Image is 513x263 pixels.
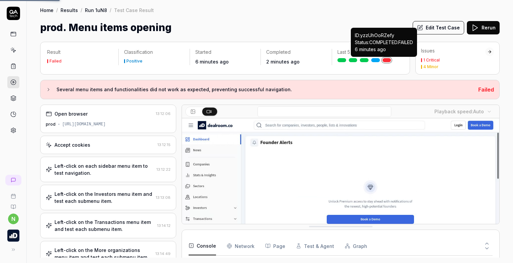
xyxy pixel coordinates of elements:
[85,7,107,13] a: Run 1uN8
[156,251,171,256] time: 13:14:49
[157,167,171,172] time: 13:12:22
[355,46,386,52] time: 6 minutes ago
[3,188,24,199] a: Book a call with us
[40,20,172,35] h1: prod. Menu items opening
[423,65,438,69] div: 4 Minor
[434,108,484,115] div: Playback speed:
[296,237,334,255] button: Test & Agent
[110,7,111,13] div: /
[57,86,473,94] h3: Several menu items and functionalities did not work as expected, preventing successful navigation.
[55,219,155,233] div: Left-click on the Transactions menu item and test each submenu item.
[345,237,367,255] button: Graph
[5,175,21,185] a: New conversation
[61,7,78,13] a: Results
[46,121,56,127] div: prod
[266,49,326,55] p: Completed
[8,214,19,224] button: n
[114,7,154,13] div: Test Case Result
[47,49,113,55] p: Result
[195,49,255,55] p: Started
[156,111,171,116] time: 13:12:06
[55,110,88,117] div: Open browser
[55,141,90,148] div: Accept cookies
[337,49,398,55] p: Last 5 Runs
[40,7,54,13] a: Home
[55,162,154,176] div: Left-click on each sidebar menu item to test navigation.
[126,59,142,63] div: Positive
[227,237,254,255] button: Network
[46,86,473,94] button: Several menu items and functionalities did not work as expected, preventing successful navigation.
[55,247,153,261] div: Left-click on the More organizations menu item and test each submenu item.
[413,21,464,34] button: Edit Test Case
[195,59,229,64] time: 6 minutes ago
[55,190,153,205] div: Left-click on the Investors menu item and test each submenu item.
[56,7,58,13] div: /
[49,59,62,63] div: Failed
[266,59,300,64] time: 2 minutes ago
[156,195,171,200] time: 13:13:08
[3,224,24,243] button: Dealroom.co B.V. Logo
[421,47,485,54] div: Issues
[7,230,19,242] img: Dealroom.co B.V. Logo
[189,237,216,255] button: Console
[157,223,171,228] time: 13:14:12
[355,32,413,53] p: ID: yzzUhOoRZefy Status: COMPLETED . FAILED
[124,49,184,55] p: Classification
[158,142,171,147] time: 13:12:15
[478,86,494,93] span: Failed
[62,121,106,127] div: [URL][DOMAIN_NAME]
[3,199,24,210] a: Documentation
[265,237,285,255] button: Page
[467,21,500,34] button: Rerun
[81,7,82,13] div: /
[423,58,440,62] div: 1 Critical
